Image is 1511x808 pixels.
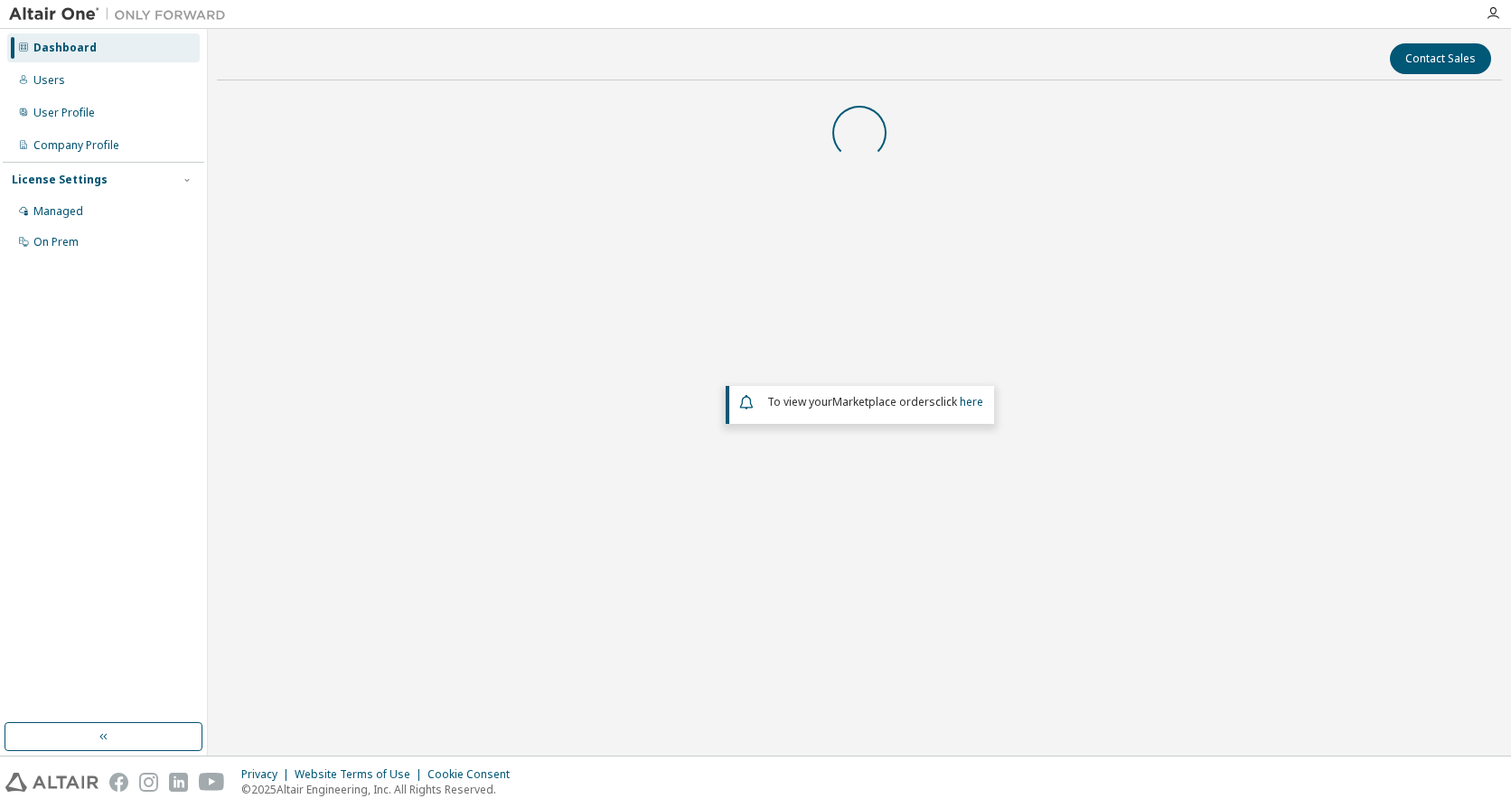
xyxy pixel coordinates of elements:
[33,106,95,120] div: User Profile
[960,394,983,409] a: here
[767,394,983,409] span: To view your click
[33,73,65,88] div: Users
[295,767,427,782] div: Website Terms of Use
[241,782,521,797] p: © 2025 Altair Engineering, Inc. All Rights Reserved.
[33,41,97,55] div: Dashboard
[169,773,188,792] img: linkedin.svg
[1390,43,1491,74] button: Contact Sales
[109,773,128,792] img: facebook.svg
[241,767,295,782] div: Privacy
[5,773,99,792] img: altair_logo.svg
[199,773,225,792] img: youtube.svg
[832,394,935,409] em: Marketplace orders
[139,773,158,792] img: instagram.svg
[33,235,79,249] div: On Prem
[33,204,83,219] div: Managed
[12,173,108,187] div: License Settings
[9,5,235,23] img: Altair One
[33,138,119,153] div: Company Profile
[427,767,521,782] div: Cookie Consent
